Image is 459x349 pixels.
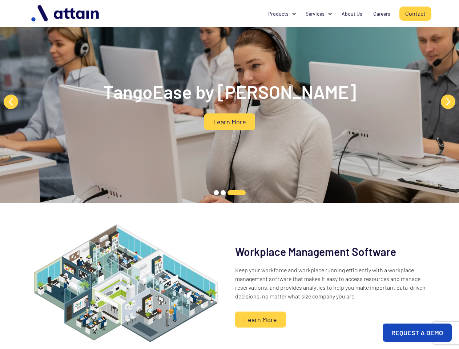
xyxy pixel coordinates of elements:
[368,7,396,21] a: Careers
[228,190,246,195] button: 3 of 3
[221,190,226,195] button: 2 of 3
[235,312,286,328] a: Learn More
[84,81,375,103] h2: TangoEase by [PERSON_NAME]
[4,95,18,109] button: Previous
[268,10,289,17] div: Products
[28,2,104,25] img: logo
[373,10,390,17] div: Careers
[300,7,336,21] div: Services
[441,95,455,109] button: Next
[336,7,368,21] a: About Us
[399,7,431,21] a: Contact
[235,245,396,258] h2: Workplace Management Software
[383,324,452,342] a: REQUEST A DEMO
[235,266,432,301] p: Keep your workforce and workplace running efficiently with a workplace management software that m...
[214,190,219,195] button: 1 of 3
[263,7,300,21] div: Products
[306,10,325,17] div: Services
[204,113,255,130] a: Learn More
[342,10,362,17] div: About Us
